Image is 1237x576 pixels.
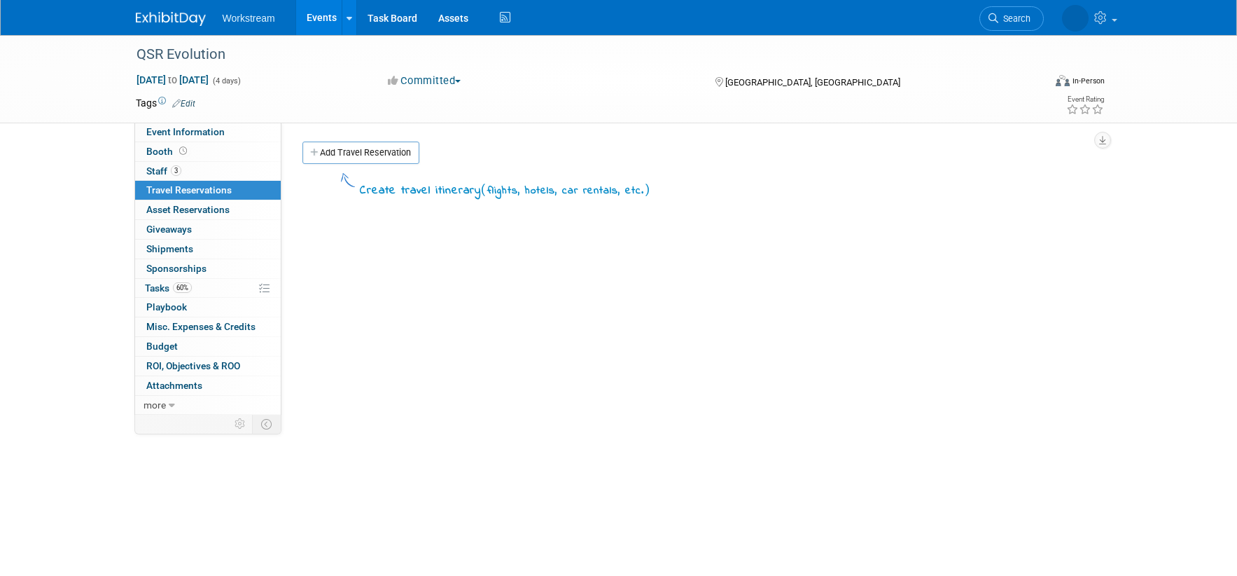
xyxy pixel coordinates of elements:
span: [DATE] [DATE] [136,74,209,86]
span: [GEOGRAPHIC_DATA], [GEOGRAPHIC_DATA] [725,77,900,88]
a: Sponsorships [135,259,281,278]
div: Event Rating [1066,96,1104,103]
a: more [135,396,281,415]
a: Asset Reservations [135,200,281,219]
span: Staff [146,165,181,177]
a: Event Information [135,123,281,142]
span: Search [942,13,974,24]
a: Staff3 [135,162,281,181]
a: Tasks60% [135,279,281,298]
span: ( [481,182,487,196]
span: Asset Reservations [146,204,230,215]
a: Budget [135,337,281,356]
span: Shipments [146,243,193,254]
div: Event Format [961,73,1105,94]
span: Giveaways [146,224,192,235]
a: Playbook [135,298,281,317]
span: Attachments [146,380,202,391]
a: Add Travel Reservation [302,142,419,164]
td: Tags [136,96,195,110]
span: Playbook [146,301,187,313]
span: 60% [173,282,192,293]
span: Workstream [223,13,275,24]
a: ROI, Objectives & ROO [135,357,281,376]
td: Personalize Event Tab Strip [228,415,253,433]
span: (4 days) [211,76,241,85]
span: 3 [171,165,181,176]
span: Tasks [145,282,192,294]
span: Misc. Expenses & Credits [146,321,256,332]
span: Booth [146,146,190,157]
span: flights, hotels, car rentals, etc. [487,183,644,198]
div: Create travel itinerary [360,181,650,200]
a: Edit [172,99,195,109]
td: Toggle Event Tabs [252,415,281,433]
span: ROI, Objectives & ROO [146,360,240,371]
span: more [144,399,166,411]
div: In-Person [1072,76,1105,86]
div: QSR Evolution [132,42,1023,67]
button: Committed [383,74,466,88]
a: Misc. Expenses & Credits [135,317,281,336]
span: Event Information [146,126,225,137]
span: Travel Reservations [146,184,232,196]
span: Sponsorships [146,263,207,274]
img: ExhibitDay [136,12,206,26]
a: Travel Reservations [135,181,281,200]
span: Budget [146,341,178,352]
span: ) [644,182,650,196]
img: Tatia Meghdadi [1006,8,1089,23]
a: Shipments [135,240,281,259]
a: Attachments [135,376,281,395]
a: Booth [135,142,281,161]
a: Search [923,6,988,31]
img: Format-Inperson.png [1056,75,1070,86]
a: Giveaways [135,220,281,239]
span: to [166,74,179,85]
span: Booth not reserved yet [176,146,190,156]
